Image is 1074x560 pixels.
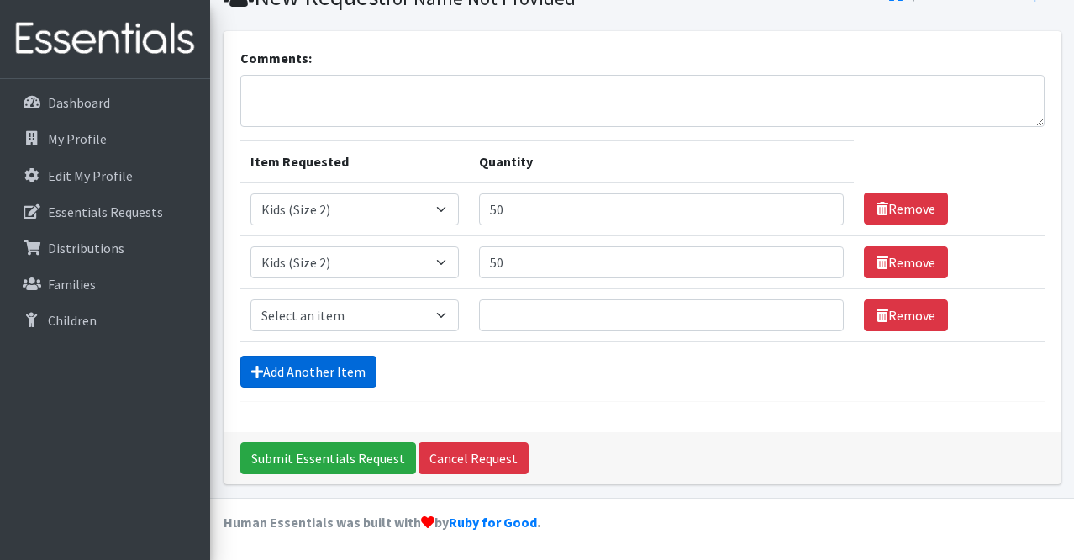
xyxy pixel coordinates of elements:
[7,304,203,337] a: Children
[240,48,312,68] label: Comments:
[864,246,948,278] a: Remove
[48,167,133,184] p: Edit My Profile
[48,203,163,220] p: Essentials Requests
[7,231,203,265] a: Distributions
[240,356,376,388] a: Add Another Item
[469,140,854,182] th: Quantity
[224,514,540,531] strong: Human Essentials was built with by .
[7,86,203,119] a: Dashboard
[48,240,124,256] p: Distributions
[449,514,537,531] a: Ruby for Good
[7,195,203,229] a: Essentials Requests
[7,159,203,193] a: Edit My Profile
[419,442,529,474] a: Cancel Request
[864,193,948,225] a: Remove
[7,267,203,301] a: Families
[7,11,203,67] img: HumanEssentials
[48,94,110,111] p: Dashboard
[48,130,107,147] p: My Profile
[7,122,203,156] a: My Profile
[864,299,948,331] a: Remove
[48,312,97,329] p: Children
[240,442,416,474] input: Submit Essentials Request
[240,140,469,182] th: Item Requested
[48,276,96,293] p: Families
